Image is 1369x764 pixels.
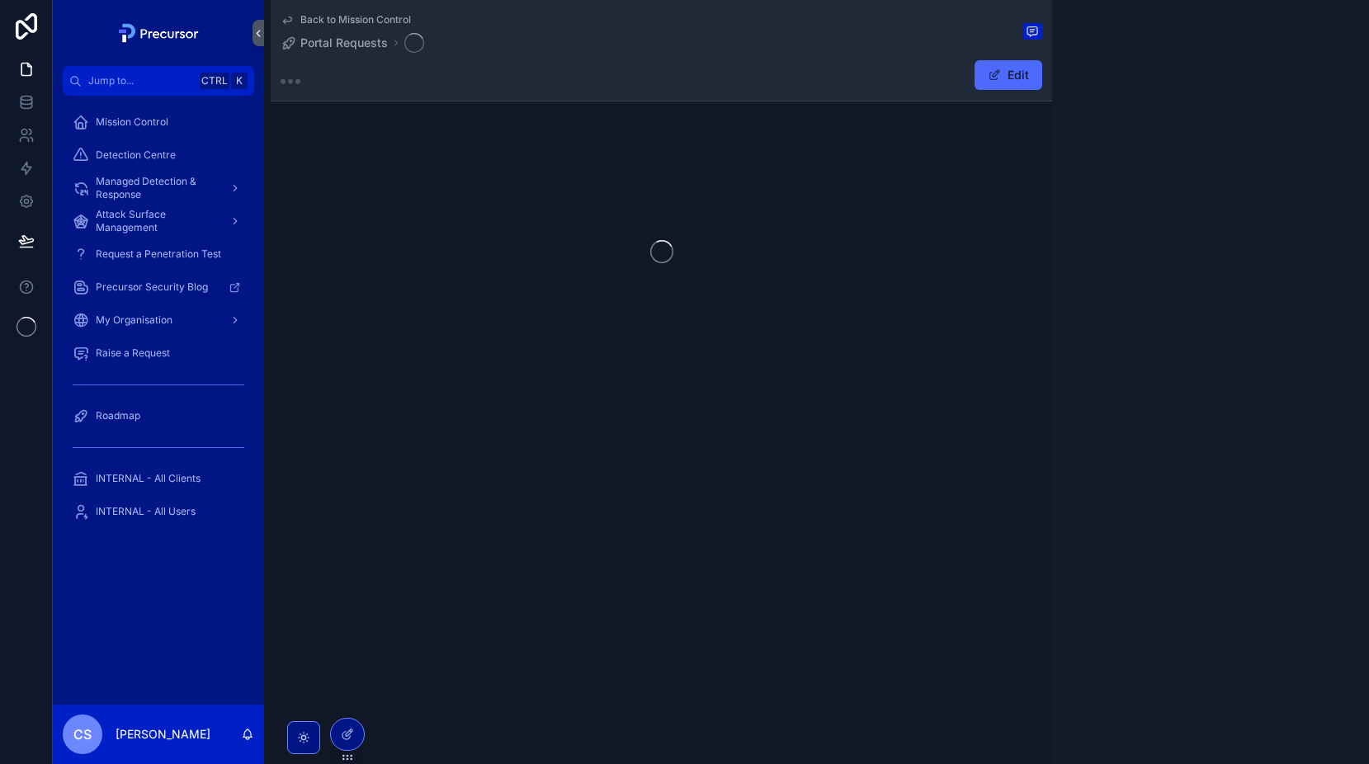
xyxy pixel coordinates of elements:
[300,35,388,51] span: Portal Requests
[63,140,254,170] a: Detection Centre
[63,464,254,493] a: INTERNAL - All Clients
[96,314,172,327] span: My Organisation
[114,20,204,46] img: App logo
[63,272,254,302] a: Precursor Security Blog
[63,107,254,137] a: Mission Control
[53,96,264,548] div: scrollable content
[96,472,201,485] span: INTERNAL - All Clients
[96,409,140,422] span: Roadmap
[63,66,254,96] button: Jump to...CtrlK
[63,206,254,236] a: Attack Surface Management
[63,401,254,431] a: Roadmap
[116,726,210,743] p: [PERSON_NAME]
[96,208,216,234] span: Attack Surface Management
[96,347,170,360] span: Raise a Request
[300,13,411,26] span: Back to Mission Control
[975,60,1042,90] button: Edit
[96,505,196,518] span: INTERNAL - All Users
[63,305,254,335] a: My Organisation
[63,173,254,203] a: Managed Detection & Response
[96,175,216,201] span: Managed Detection & Response
[88,74,193,87] span: Jump to...
[96,248,221,261] span: Request a Penetration Test
[281,13,411,26] a: Back to Mission Control
[73,724,92,744] span: CS
[96,116,168,129] span: Mission Control
[96,149,176,162] span: Detection Centre
[281,35,388,51] a: Portal Requests
[200,73,229,89] span: Ctrl
[63,338,254,368] a: Raise a Request
[96,281,208,294] span: Precursor Security Blog
[63,497,254,526] a: INTERNAL - All Users
[63,239,254,269] a: Request a Penetration Test
[233,74,246,87] span: K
